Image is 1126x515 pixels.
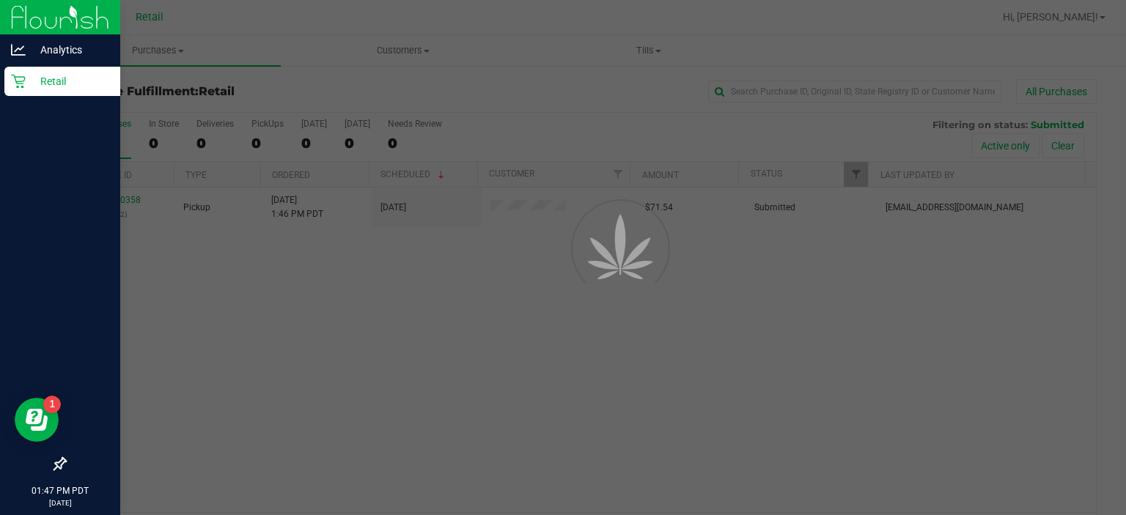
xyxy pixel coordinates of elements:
[7,497,114,508] p: [DATE]
[11,42,26,57] inline-svg: Analytics
[43,396,61,413] iframe: Resource center unread badge
[26,41,114,59] p: Analytics
[7,484,114,497] p: 01:47 PM PDT
[26,73,114,90] p: Retail
[15,398,59,442] iframe: Resource center
[11,74,26,89] inline-svg: Retail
